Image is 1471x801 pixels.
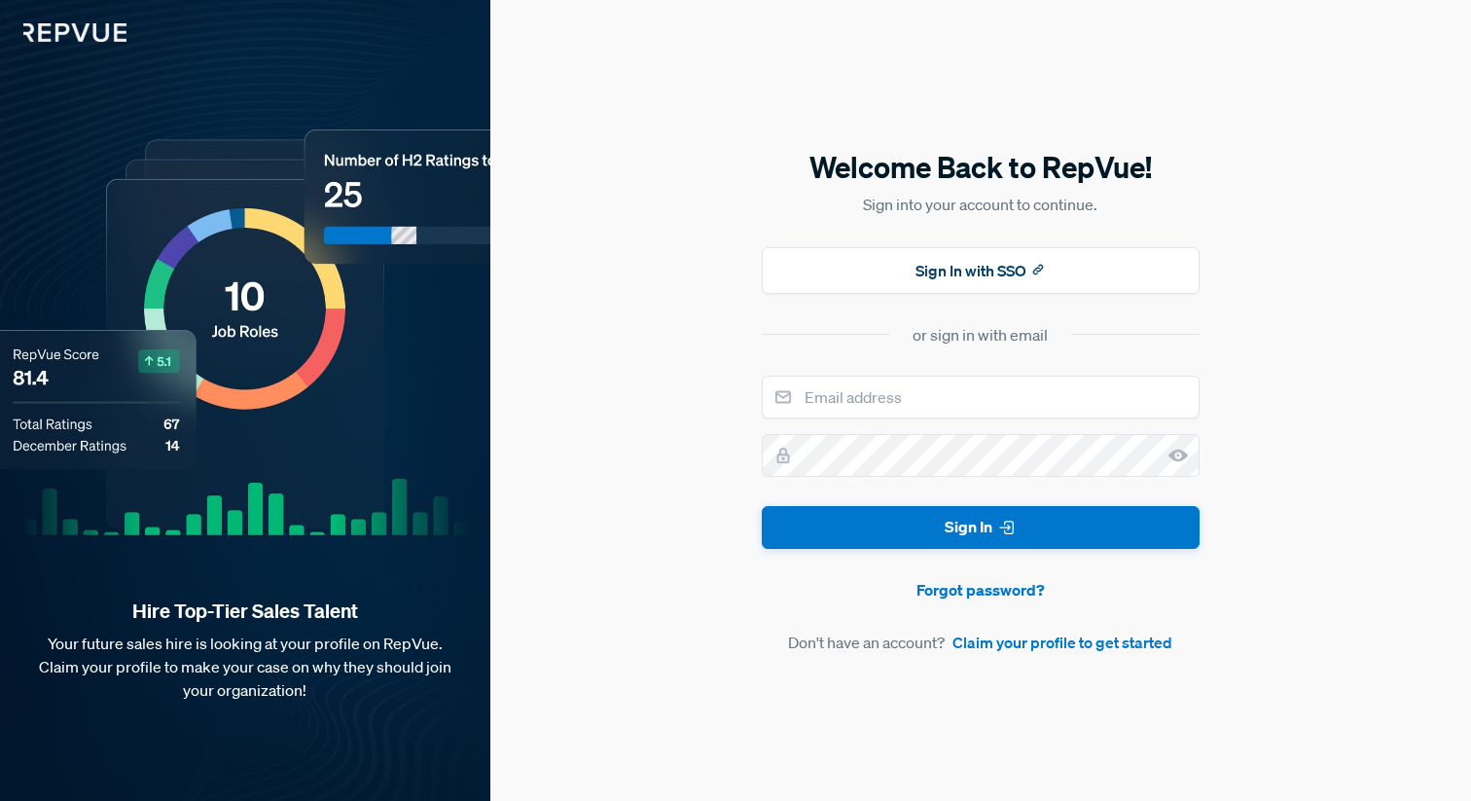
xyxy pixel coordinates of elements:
[31,632,459,702] p: Your future sales hire is looking at your profile on RepVue. Claim your profile to make your case...
[913,323,1048,346] div: or sign in with email
[762,193,1200,216] p: Sign into your account to continue.
[31,599,459,624] strong: Hire Top-Tier Sales Talent
[762,631,1200,654] article: Don't have an account?
[952,631,1172,654] a: Claim your profile to get started
[762,578,1200,601] a: Forgot password?
[762,247,1200,294] button: Sign In with SSO
[762,147,1200,188] h5: Welcome Back to RepVue!
[762,376,1200,419] input: Email address
[762,506,1200,550] button: Sign In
